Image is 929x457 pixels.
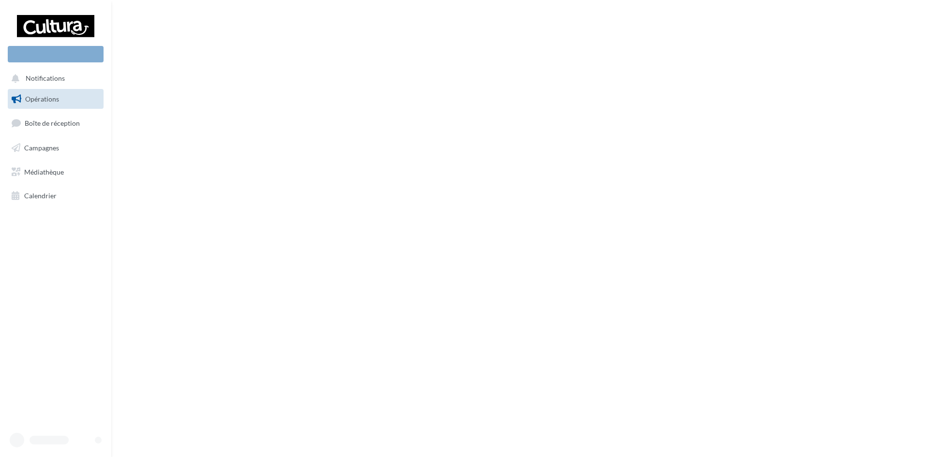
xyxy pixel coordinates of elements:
a: Boîte de réception [6,113,105,133]
span: Boîte de réception [25,119,80,127]
span: Médiathèque [24,167,64,176]
a: Campagnes [6,138,105,158]
a: Médiathèque [6,162,105,182]
span: Notifications [26,74,65,83]
a: Calendrier [6,186,105,206]
span: Calendrier [24,192,57,200]
div: Nouvelle campagne [8,46,104,62]
span: Opérations [25,95,59,103]
span: Campagnes [24,144,59,152]
a: Opérations [6,89,105,109]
